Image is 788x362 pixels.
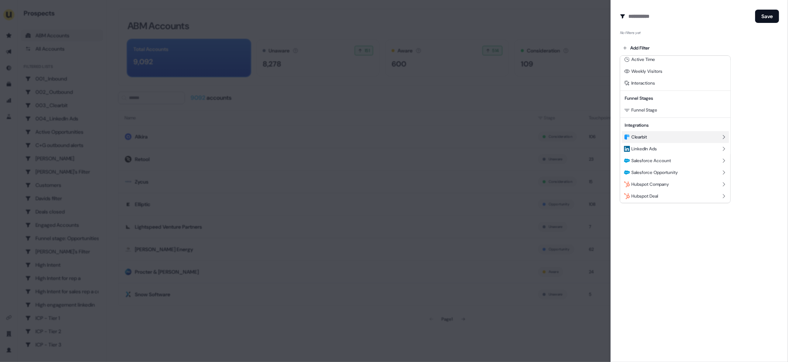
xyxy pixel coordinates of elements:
[622,92,729,104] div: Funnel Stages
[631,80,655,86] span: Interactions
[631,146,657,152] span: LinkedIn Ads
[631,170,678,175] span: Salesforce Opportunity
[620,55,731,203] div: Add Filter
[631,181,669,187] span: Hubspot Company
[622,119,729,131] div: Integrations
[631,57,655,62] span: Active Time
[631,107,657,113] span: Funnel Stage
[631,158,671,164] span: Salesforce Account
[631,193,658,199] span: Hubspot Deal
[631,134,647,140] span: Clearbit
[631,68,662,74] span: Weekly Visitors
